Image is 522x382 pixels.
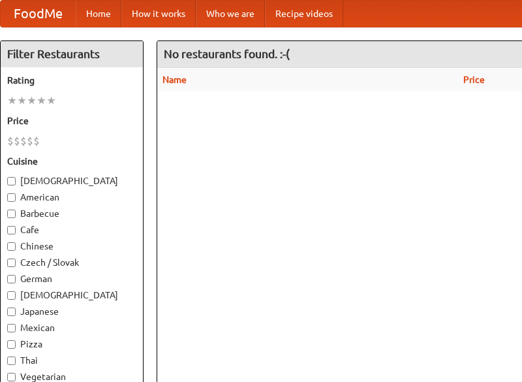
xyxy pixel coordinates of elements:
ng-pluralize: No restaurants found. :-( [164,48,290,60]
label: Barbecue [7,207,136,220]
label: Cafe [7,223,136,236]
li: $ [33,134,40,148]
label: Thai [7,354,136,367]
input: Thai [7,357,16,365]
li: $ [14,134,20,148]
input: [DEMOGRAPHIC_DATA] [7,177,16,185]
input: Vegetarian [7,373,16,381]
a: Price [463,74,485,85]
input: Barbecue [7,210,16,218]
li: ★ [46,93,56,108]
label: American [7,191,136,204]
a: FoodMe [1,1,76,27]
input: American [7,193,16,202]
li: ★ [17,93,27,108]
input: Czech / Slovak [7,259,16,267]
a: How it works [121,1,196,27]
h5: Price [7,114,136,127]
input: German [7,275,16,283]
a: Recipe videos [265,1,343,27]
li: ★ [27,93,37,108]
a: Home [76,1,121,27]
label: [DEMOGRAPHIC_DATA] [7,174,136,187]
label: Pizza [7,338,136,351]
label: Japanese [7,305,136,318]
li: $ [7,134,14,148]
li: ★ [7,93,17,108]
label: German [7,272,136,285]
a: Who we are [196,1,265,27]
li: $ [20,134,27,148]
input: Pizza [7,340,16,349]
a: Name [162,74,187,85]
input: [DEMOGRAPHIC_DATA] [7,291,16,300]
h5: Rating [7,74,136,87]
input: Japanese [7,308,16,316]
h5: Cuisine [7,155,136,168]
label: Chinese [7,240,136,253]
input: Cafe [7,226,16,234]
label: Czech / Slovak [7,256,136,269]
input: Chinese [7,242,16,251]
li: ★ [37,93,46,108]
li: $ [27,134,33,148]
label: Mexican [7,321,136,334]
h4: Filter Restaurants [1,41,143,67]
label: [DEMOGRAPHIC_DATA] [7,289,136,302]
input: Mexican [7,324,16,332]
